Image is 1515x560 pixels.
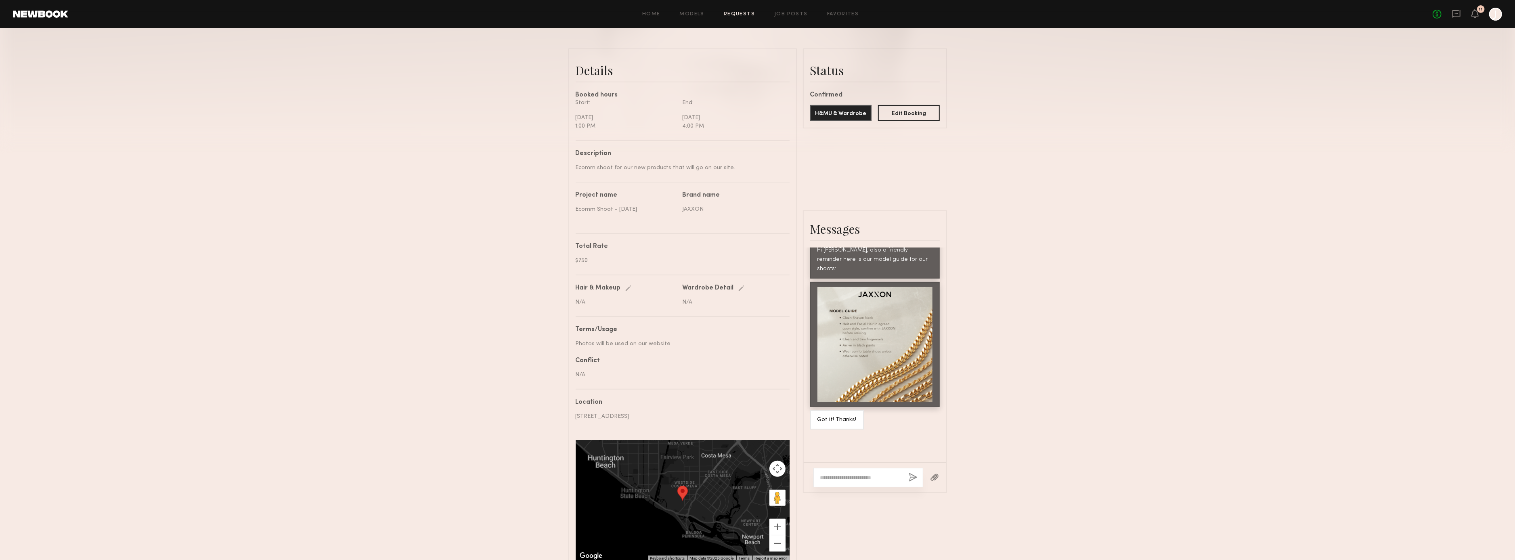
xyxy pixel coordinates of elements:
[576,205,677,214] div: Ecomm Shoot - [DATE]
[576,285,621,292] div: Hair & Makeup
[576,62,790,78] div: Details
[847,462,903,472] span: For your Safety
[576,113,677,122] div: [DATE]
[576,412,784,421] div: [STREET_ADDRESS]
[642,12,660,17] a: Home
[683,122,784,130] div: 4:00 PM
[683,285,734,292] div: Wardrobe Detail
[576,99,677,107] div: Start:
[576,298,677,306] div: N/A
[576,327,784,333] div: Terms/Usage
[810,92,940,99] div: Confirmed
[683,205,784,214] div: JAXXON
[576,256,784,265] div: $750
[683,192,784,199] div: Brand name
[878,105,940,121] button: Edit Booking
[774,12,808,17] a: Job Posts
[576,192,677,199] div: Project name
[576,243,784,250] div: Total Rate
[683,113,784,122] div: [DATE]
[576,122,677,130] div: 1:00 PM
[769,535,786,552] button: Zoom out
[576,399,784,406] div: Location
[769,490,786,506] button: Drag Pegman onto the map to open Street View
[810,221,940,237] div: Messages
[1489,8,1502,21] a: J
[576,151,784,157] div: Description
[576,92,790,99] div: Booked hours
[769,519,786,535] button: Zoom in
[810,62,940,78] div: Status
[1479,7,1483,12] div: 11
[683,298,784,306] div: N/A
[576,358,784,364] div: Conflict
[680,12,704,17] a: Models
[769,461,786,477] button: Map camera controls
[576,371,784,379] div: N/A
[724,12,755,17] a: Requests
[576,340,784,348] div: Photos will be used on our website
[827,12,859,17] a: Favorites
[683,99,784,107] div: End:
[576,164,784,172] div: Ecomm shoot for our new products that will go on our site.
[810,105,872,121] button: H&MU & Wardrobe
[817,246,932,274] div: Hi [PERSON_NAME], also a friendly reminder here is our model guide for our shoots:
[817,415,857,425] div: Got it! Thanks!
